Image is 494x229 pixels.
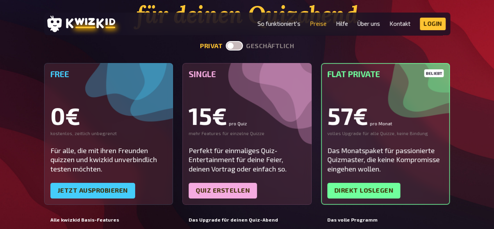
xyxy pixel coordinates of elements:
[189,104,305,127] div: 15€
[327,183,401,198] a: Direkt loslegen
[50,69,167,79] h5: Free
[189,217,305,223] h5: Das Upgrade für deinen Quiz-Abend
[370,121,392,126] small: pro Monat
[50,104,167,127] div: 0€
[50,130,167,137] div: kostenlos, zeitlich unbegrenzt
[327,146,444,173] div: Das Monatspaket für passionierte Quizmaster, die keine Kompromisse eingehen wollen.
[50,217,167,223] h5: Alle kwizkid Basis-Features
[336,20,348,27] a: Hilfe
[327,69,444,79] h5: Flat Private
[50,183,135,198] a: Jetzt ausprobieren
[327,217,444,223] h5: Das volle Programm
[50,146,167,173] div: Für alle, die mit ihren Freunden quizzen und kwizkid unverbindlich testen möchten.
[327,130,444,137] div: volles Upgrade für alle Quizze, keine Bindung
[229,121,247,126] small: pro Quiz
[246,42,294,50] button: geschäftlich
[189,130,305,137] div: mehr Features für einzelne Quizze
[200,42,223,50] button: privat
[357,20,380,27] a: Über uns
[189,69,305,79] h5: Single
[327,104,444,127] div: 57€
[189,146,305,173] div: Perfekt für einmaliges Quiz-Entertainment für deine Feier, deinen Vortrag oder einfach so.
[310,20,326,27] a: Preise
[389,20,410,27] a: Kontakt
[189,183,257,198] a: Quiz erstellen
[420,18,446,30] a: Login
[257,20,300,27] a: So funktioniert's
